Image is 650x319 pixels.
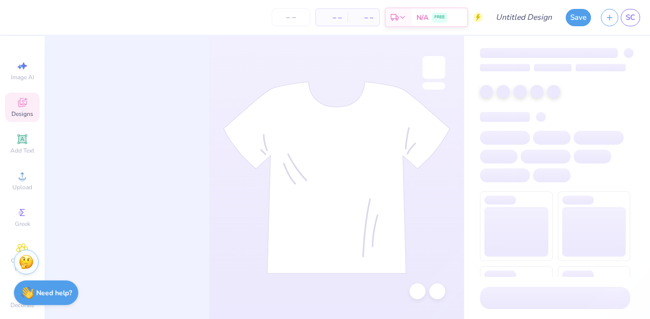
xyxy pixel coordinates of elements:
[416,12,428,23] span: N/A
[434,14,445,21] span: FREE
[5,257,40,272] span: Clipart & logos
[36,288,72,298] strong: Need help?
[566,9,591,26] button: Save
[626,12,635,23] span: SC
[488,7,561,27] input: Untitled Design
[272,8,310,26] input: – –
[621,9,640,26] a: SC
[12,183,32,191] span: Upload
[10,301,34,309] span: Decorate
[322,12,342,23] span: – –
[11,110,33,118] span: Designs
[15,220,30,228] span: Greek
[11,73,34,81] span: Image AI
[10,147,34,155] span: Add Text
[223,81,450,274] img: tee-skeleton.svg
[354,12,373,23] span: – –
